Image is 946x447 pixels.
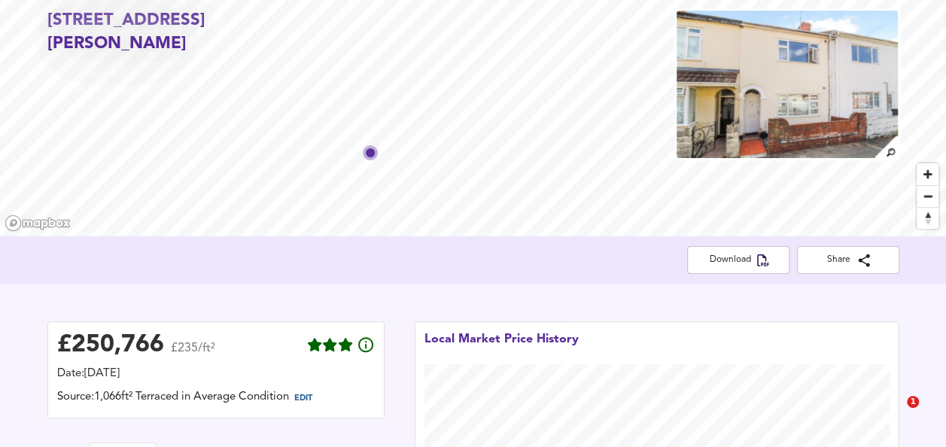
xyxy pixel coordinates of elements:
[171,342,215,364] span: £235/ft²
[873,134,899,160] img: search
[424,331,579,364] div: Local Market Price History
[809,252,887,268] span: Share
[687,246,789,274] button: Download
[47,9,320,56] h2: [STREET_ADDRESS][PERSON_NAME]
[57,334,164,357] div: £ 250,766
[5,214,71,232] a: Mapbox homepage
[876,396,912,432] iframe: Intercom live chat
[797,246,899,274] button: Share
[57,389,375,409] div: Source: 1,066ft² Terraced in Average Condition
[917,163,938,185] button: Zoom in
[294,394,312,403] span: EDIT
[907,396,919,408] span: 1
[917,208,938,229] span: Reset bearing to north
[699,252,777,268] span: Download
[917,207,938,229] button: Reset bearing to north
[645,301,946,406] iframe: Intercom notifications message
[57,366,375,382] div: Date: [DATE]
[917,185,938,207] button: Zoom out
[675,9,899,160] img: property
[917,186,938,207] span: Zoom out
